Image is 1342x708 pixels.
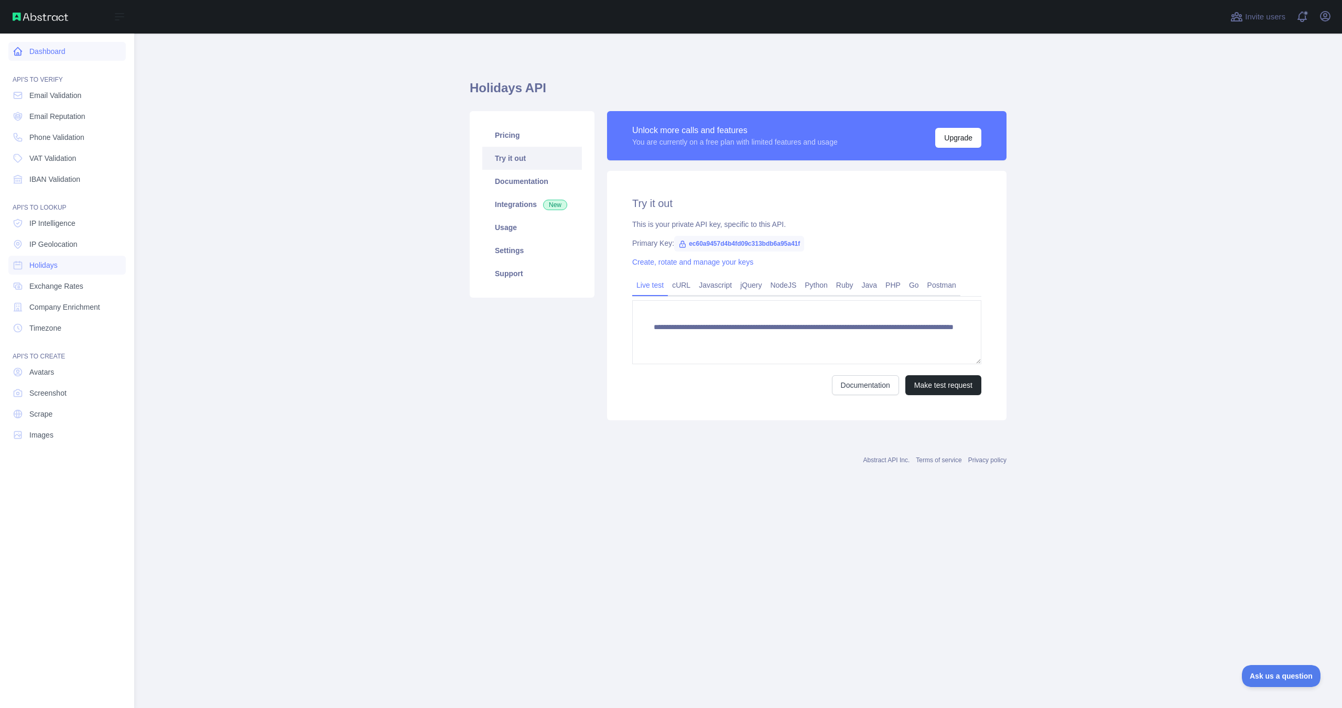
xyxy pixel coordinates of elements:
[8,214,126,233] a: IP Intelligence
[632,196,981,211] h2: Try it out
[482,170,582,193] a: Documentation
[29,218,75,228] span: IP Intelligence
[632,137,838,147] div: You are currently on a free plan with limited features and usage
[8,319,126,337] a: Timezone
[482,239,582,262] a: Settings
[8,170,126,189] a: IBAN Validation
[8,426,126,444] a: Images
[8,107,126,126] a: Email Reputation
[29,239,78,249] span: IP Geolocation
[8,256,126,275] a: Holidays
[923,277,960,293] a: Postman
[800,277,832,293] a: Python
[905,375,981,395] button: Make test request
[13,13,68,21] img: Abstract API
[858,277,882,293] a: Java
[668,277,695,293] a: cURL
[29,409,52,419] span: Scrape
[29,388,67,398] span: Screenshot
[482,216,582,239] a: Usage
[632,258,753,266] a: Create, rotate and manage your keys
[470,80,1006,105] h1: Holidays API
[8,384,126,402] a: Screenshot
[916,456,961,464] a: Terms of service
[1242,665,1321,687] iframe: Toggle Customer Support
[1228,8,1287,25] button: Invite users
[8,340,126,361] div: API'S TO CREATE
[8,42,126,61] a: Dashboard
[482,262,582,285] a: Support
[29,132,84,143] span: Phone Validation
[29,281,83,291] span: Exchange Rates
[29,90,81,101] span: Email Validation
[632,277,668,293] a: Live test
[8,86,126,105] a: Email Validation
[8,63,126,84] div: API'S TO VERIFY
[482,193,582,216] a: Integrations New
[832,277,858,293] a: Ruby
[968,456,1006,464] a: Privacy policy
[8,405,126,423] a: Scrape
[632,238,981,248] div: Primary Key:
[832,375,899,395] a: Documentation
[935,128,981,148] button: Upgrade
[482,124,582,147] a: Pricing
[29,323,61,333] span: Timezone
[29,153,76,164] span: VAT Validation
[736,277,766,293] a: jQuery
[632,124,838,137] div: Unlock more calls and features
[766,277,800,293] a: NodeJS
[1245,11,1285,23] span: Invite users
[29,260,58,270] span: Holidays
[905,277,923,293] a: Go
[543,200,567,210] span: New
[8,191,126,212] div: API'S TO LOOKUP
[863,456,910,464] a: Abstract API Inc.
[881,277,905,293] a: PHP
[29,430,53,440] span: Images
[8,298,126,317] a: Company Enrichment
[8,149,126,168] a: VAT Validation
[29,111,85,122] span: Email Reputation
[29,367,54,377] span: Avatars
[482,147,582,170] a: Try it out
[8,363,126,382] a: Avatars
[695,277,736,293] a: Javascript
[8,128,126,147] a: Phone Validation
[8,277,126,296] a: Exchange Rates
[29,174,80,184] span: IBAN Validation
[674,236,804,252] span: ec60a9457d4b4fd09c313bdb6a95a41f
[632,219,981,230] div: This is your private API key, specific to this API.
[8,235,126,254] a: IP Geolocation
[29,302,100,312] span: Company Enrichment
